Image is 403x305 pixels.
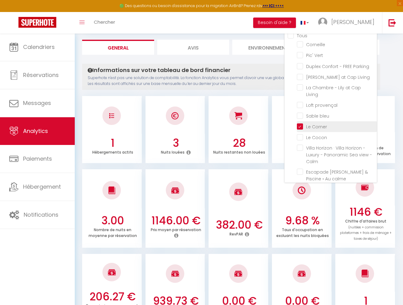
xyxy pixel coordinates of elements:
span: Notifications [24,211,58,219]
span: Loft provençal [306,102,337,108]
span: La Chambre - Lily at Cap Living [306,85,361,98]
p: Chiffre d'affaires brut [340,217,392,241]
p: Nuits louées [161,148,185,155]
span: Paiements [23,155,52,163]
span: [PERSON_NAME] at Cap Living [306,74,370,80]
img: NO IMAGE [361,184,369,191]
li: Avis [157,40,229,55]
img: logout [389,19,396,26]
img: Super Booking [18,17,56,28]
a: ... [PERSON_NAME] [313,12,382,34]
h3: 9.68 % [275,137,330,150]
span: Réservations [23,71,59,79]
li: General [82,40,154,55]
a: Chercher [89,12,120,34]
span: Messages [23,99,51,107]
h3: 206.27 € [85,290,140,303]
img: NO IMAGE [298,187,305,194]
span: Chercher [94,19,115,25]
h3: 9.68 % [275,214,330,227]
span: Analytics [23,127,48,135]
button: Besoin d'aide ? [253,18,296,28]
h3: 1146 € [338,206,393,219]
span: (nuitées + commission plateformes + frais de ménage + taxes de séjour) [340,225,392,241]
p: Nombre de nuits en moyenne par réservation [89,226,137,238]
span: Calendriers [23,43,55,51]
p: Superhote n'est pas une solution de comptabilité. La fonction Analytics vous permet d'avoir une v... [88,75,375,87]
h3: 382.00 € [212,219,267,231]
p: Taux d'occupation en excluant les nuits bloquées [276,226,329,238]
h3: 1146.00 € [148,214,203,227]
h3: 1 [85,137,140,150]
p: Prix moyen par réservation [151,226,201,232]
h3: 3 [148,137,203,150]
span: Duplex Confort - FREE Parking [306,63,369,70]
h3: 3.00 [85,214,140,227]
p: Nuits restantes non louées [213,148,265,155]
span: Villa Horizon · Villa Horizon - Luxury - Panoramic Sea view - Calm [306,145,372,165]
img: ... [318,18,327,27]
a: >>> ICI <<<< [262,3,284,8]
span: Escapade [PERSON_NAME] & Piscine • Au calme [306,169,368,182]
li: Environnement [232,40,304,55]
h4: Informations sur votre tableau de bord financier [88,67,375,74]
img: NO IMAGE [109,113,114,118]
span: Hébergement [23,183,61,191]
p: Hébergements actifs [92,148,133,155]
span: [PERSON_NAME] [331,18,374,26]
p: RevPAR [229,230,243,237]
h3: 28 [212,137,267,150]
